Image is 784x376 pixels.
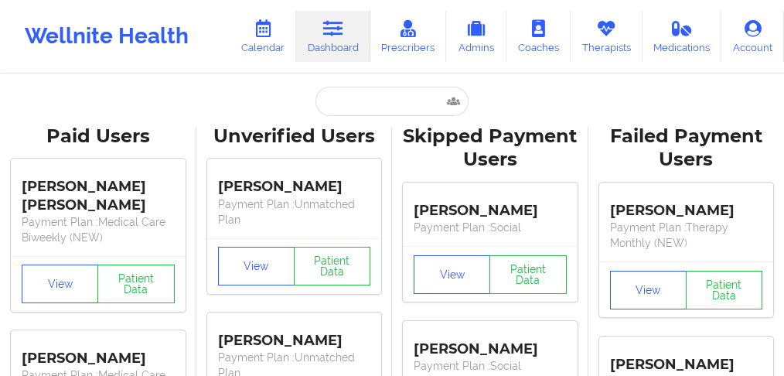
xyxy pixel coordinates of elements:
button: Patient Data [686,271,762,309]
div: [PERSON_NAME] [414,190,567,220]
p: Payment Plan : Social [414,358,567,374]
div: [PERSON_NAME] [610,344,763,374]
a: Account [721,11,784,62]
button: Patient Data [489,255,566,294]
p: Payment Plan : Therapy Monthly (NEW) [610,220,763,251]
p: Payment Plan : Social [414,220,567,235]
a: Admins [446,11,506,62]
button: View [218,247,295,285]
a: Coaches [506,11,571,62]
div: Skipped Payment Users [403,125,578,173]
button: View [22,265,98,303]
div: Unverified Users [207,125,382,149]
div: [PERSON_NAME] [218,167,371,197]
div: [PERSON_NAME] [610,190,763,220]
div: [PERSON_NAME] [218,320,371,350]
button: Patient Data [294,247,370,285]
button: Patient Data [97,265,174,303]
a: Prescribers [370,11,447,62]
a: Medications [643,11,722,62]
button: View [610,271,687,309]
div: Paid Users [11,125,186,149]
div: [PERSON_NAME] [414,329,567,358]
div: [PERSON_NAME] [22,338,175,367]
p: Payment Plan : Medical Care Biweekly (NEW) [22,214,175,245]
div: [PERSON_NAME] [PERSON_NAME] [22,167,175,214]
p: Payment Plan : Unmatched Plan [218,197,371,227]
a: Therapists [571,11,643,62]
a: Calendar [230,11,296,62]
button: View [414,255,490,294]
a: Dashboard [296,11,370,62]
div: Failed Payment Users [599,125,774,173]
